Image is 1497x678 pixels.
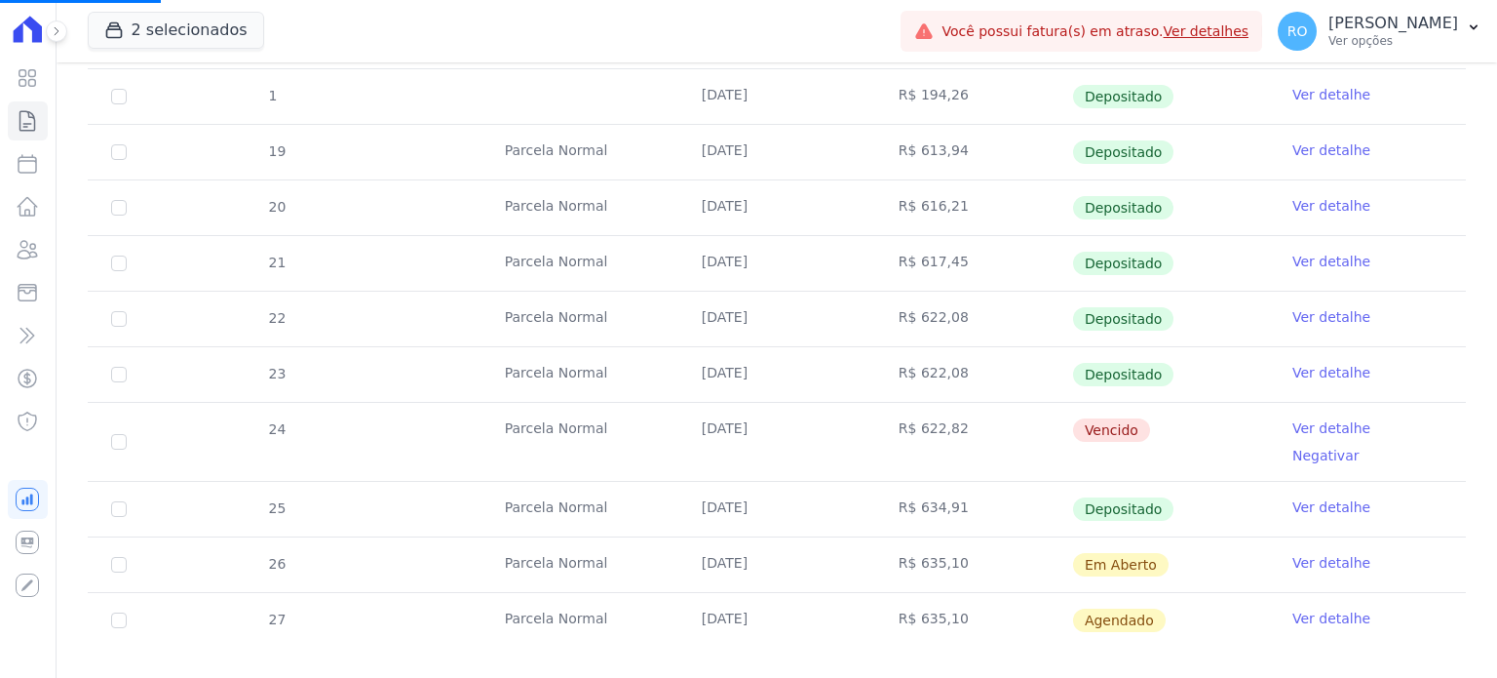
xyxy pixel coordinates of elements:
td: Parcela Normal [481,538,678,592]
td: R$ 635,10 [875,538,1072,592]
span: 1 [267,88,278,103]
td: [DATE] [678,180,875,235]
td: [DATE] [678,593,875,648]
input: Só é possível selecionar pagamentos em aberto [111,144,127,160]
a: Ver detalhe [1292,196,1370,216]
span: Depositado [1073,363,1174,386]
input: Só é possível selecionar pagamentos em aberto [111,501,127,517]
td: [DATE] [678,69,875,124]
td: Parcela Normal [481,482,678,537]
span: 22 [267,310,287,326]
a: Ver detalhe [1292,419,1370,438]
span: Em Aberto [1073,553,1169,577]
td: R$ 194,26 [875,69,1072,124]
a: Ver detalhe [1292,252,1370,271]
td: R$ 616,21 [875,180,1072,235]
td: R$ 622,08 [875,292,1072,346]
a: Ver detalhe [1292,85,1370,104]
td: R$ 634,91 [875,482,1072,537]
input: default [111,434,127,450]
td: R$ 635,10 [875,593,1072,648]
span: 24 [267,421,287,437]
span: Agendado [1073,609,1166,632]
td: [DATE] [678,125,875,179]
span: 25 [267,500,287,516]
input: Só é possível selecionar pagamentos em aberto [111,311,127,327]
span: 21 [267,255,287,270]
td: [DATE] [678,482,875,537]
input: Só é possível selecionar pagamentos em aberto [111,200,127,216]
button: 2 selecionados [88,12,264,49]
span: 20 [267,199,287,215]
input: Só é possível selecionar pagamentos em aberto [111,89,127,104]
a: Ver detalhe [1292,609,1370,628]
a: Ver detalhe [1292,498,1370,517]
input: default [111,613,127,628]
span: 27 [267,612,287,627]
span: 23 [267,366,287,381]
td: [DATE] [678,347,875,402]
td: R$ 622,08 [875,347,1072,402]
a: Ver detalhe [1292,363,1370,382]
td: Parcela Normal [481,347,678,402]
input: Só é possível selecionar pagamentos em aberto [111,367,127,382]
span: Depositado [1073,196,1174,219]
span: RO [1287,24,1308,38]
input: Só é possível selecionar pagamentos em aberto [111,256,127,271]
a: Negativar [1292,448,1360,463]
td: R$ 613,94 [875,125,1072,179]
span: Depositado [1073,85,1174,108]
td: Parcela Normal [481,403,678,481]
td: Parcela Normal [481,236,678,291]
td: Parcela Normal [481,125,678,179]
td: R$ 617,45 [875,236,1072,291]
td: Parcela Normal [481,292,678,346]
a: Ver detalhes [1164,23,1249,39]
td: Parcela Normal [481,593,678,648]
span: Depositado [1073,498,1174,521]
td: Parcela Normal [481,180,678,235]
td: R$ 622,82 [875,403,1072,481]
a: Ver detalhe [1292,553,1370,573]
button: RO [PERSON_NAME] Ver opções [1262,4,1497,59]
span: Você possui fatura(s) em atraso. [941,21,1248,42]
td: [DATE] [678,236,875,291]
a: Ver detalhe [1292,140,1370,160]
p: [PERSON_NAME] [1328,14,1458,33]
span: Depositado [1073,307,1174,331]
input: default [111,557,127,573]
td: [DATE] [678,292,875,346]
a: Ver detalhe [1292,307,1370,327]
span: Depositado [1073,252,1174,275]
td: [DATE] [678,403,875,481]
td: [DATE] [678,538,875,592]
span: Depositado [1073,140,1174,164]
span: 19 [267,143,287,159]
span: Vencido [1073,419,1150,442]
span: 26 [267,556,287,572]
p: Ver opções [1328,33,1458,49]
